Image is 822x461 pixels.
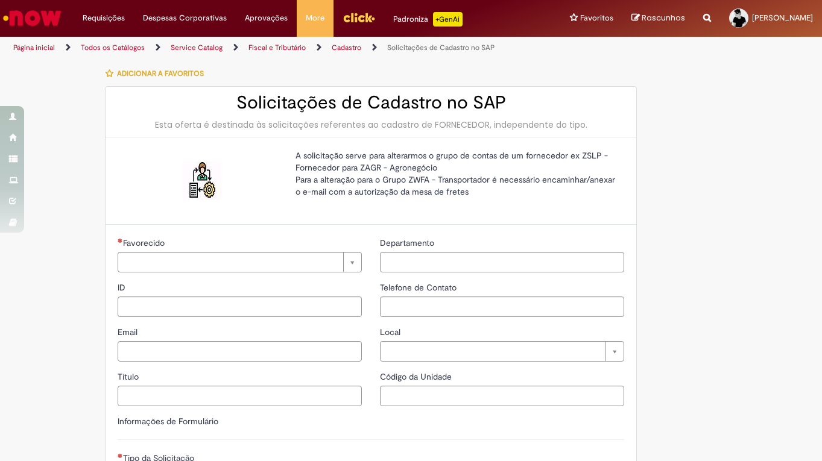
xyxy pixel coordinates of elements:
[343,8,375,27] img: click_logo_yellow_360x200.png
[752,13,813,23] span: [PERSON_NAME]
[118,252,362,272] a: Limpar campo Favorecido
[248,43,306,52] a: Fiscal e Tributário
[118,93,624,113] h2: Solicitações de Cadastro no SAP
[183,162,221,200] img: Solicitações de Cadastro no SAP
[245,12,288,24] span: Aprovações
[118,341,362,362] input: Email
[1,6,63,30] img: ServiceNow
[380,237,437,248] span: Departamento
[393,12,463,27] div: Padroniza
[143,12,227,24] span: Despesas Corporativas
[380,282,459,293] span: Telefone de Contato
[118,453,123,458] span: Necessários
[118,416,218,427] label: Informações de Formulário
[118,327,140,337] span: Email
[118,119,624,131] div: Esta oferta é destinada às solicitações referentes ao cadastro de FORNECEDOR, independente do tipo.
[123,237,167,248] span: Necessários - Favorecido
[13,43,55,52] a: Página inicial
[380,252,624,272] input: Departamento
[117,69,204,78] span: Adicionar a Favoritos
[387,43,495,52] a: Solicitações de Cadastro no SAP
[118,371,141,382] span: Título
[118,238,123,243] span: Necessários
[380,386,624,406] input: Código da Unidade
[118,386,362,406] input: Título
[580,12,613,24] span: Favoritos
[332,43,361,52] a: Cadastro
[105,61,210,86] button: Adicionar a Favoritos
[118,282,128,293] span: ID
[9,37,539,59] ul: Trilhas de página
[433,12,463,27] p: +GenAi
[118,296,362,317] input: ID
[296,149,615,198] p: A solicitação serve para alterarmos o grupo de contas de um fornecedor ex ZSLP - Fornecedor para ...
[81,43,145,52] a: Todos os Catálogos
[380,327,403,337] span: Local
[380,341,624,362] a: Limpar campo Local
[306,12,324,24] span: More
[171,43,223,52] a: Service Catalog
[83,12,125,24] span: Requisições
[631,13,685,24] a: Rascunhos
[380,371,454,382] span: Código da Unidade
[642,12,685,24] span: Rascunhos
[380,296,624,317] input: Telefone de Contato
